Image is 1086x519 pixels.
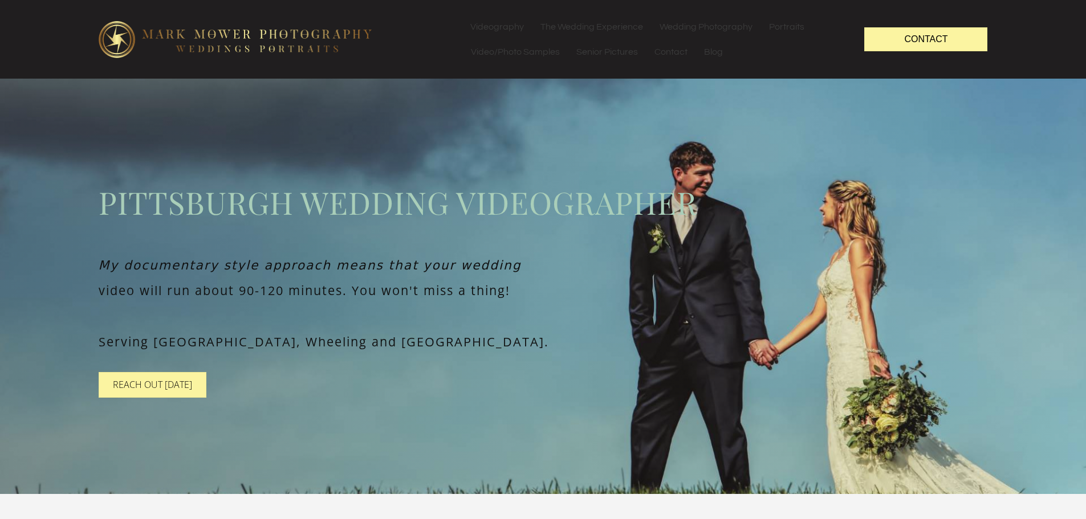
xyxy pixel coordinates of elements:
em: My documentary style approach means that your wedding [99,258,522,272]
a: Videography [462,14,532,39]
a: Wedding Photography [652,14,760,39]
a: Reach Out [DATE] [99,372,206,398]
span: Contact [904,34,947,44]
p: Serving [GEOGRAPHIC_DATA], Wheeling and [GEOGRAPHIC_DATA]. [99,332,988,352]
span: Pittsburgh wedding videographer [99,181,988,224]
img: logo-edit1 [99,21,372,58]
a: Contact [646,39,695,64]
span: Reach Out [DATE] [113,378,192,391]
a: Contact [864,27,987,51]
a: Blog [696,39,731,64]
nav: Menu [462,14,842,64]
a: Senior Pictures [568,39,646,64]
p: video will run about 90-120 minutes. You won't miss a thing! [99,281,988,301]
a: Portraits [761,14,812,39]
a: The Wedding Experience [532,14,651,39]
a: Video/Photo Samples [463,39,568,64]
